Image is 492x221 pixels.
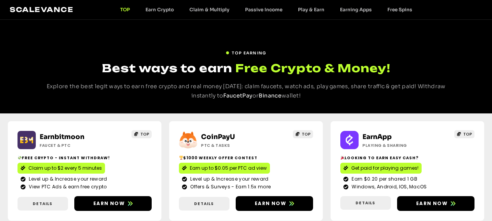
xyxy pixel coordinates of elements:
a: Earning Apps [332,7,380,12]
span: Level up & Increase your reward [27,176,107,183]
a: Claim & Multiply [182,7,237,12]
a: Free Spins [380,7,420,12]
span: Free Crypto & Money! [235,61,390,76]
a: Earnbitmoon [40,133,84,141]
nav: Menu [112,7,420,12]
span: Earn $0.20 per shared 1 GB [350,176,417,183]
span: Level up & Increase your reward [188,176,268,183]
span: Earn now [255,200,286,207]
a: Earn Crypto [138,7,182,12]
span: Earn now [93,200,125,207]
img: 🎉 [341,156,345,160]
span: Claim up to $2 every 5 minutes [28,165,102,172]
h2: $1000 Weekly Offer contest [179,155,313,161]
img: 🏆 [179,156,183,160]
span: TOP [463,131,472,137]
span: TOP [302,131,311,137]
span: Details [33,201,53,207]
a: Get paid for playing games! [340,163,422,174]
a: CoinPayU [201,133,235,141]
a: Scalevance [10,5,74,14]
a: Details [179,197,229,211]
span: Best ways to earn [102,61,232,75]
a: Binance [259,92,282,99]
h2: ptc & Tasks [201,143,271,148]
a: Claim up to $2 every 5 minutes [18,163,105,174]
a: Earn now [397,196,474,211]
a: TOP EARNING [226,47,266,56]
span: Earn up to $0.05 per PTC ad view [190,165,267,172]
span: Get paid for playing games! [351,165,418,172]
span: Offers & Surveys - Earn 1.5x more [188,183,271,190]
h2: Looking to Earn Easy Cash? [340,155,474,161]
a: Play & Earn [290,7,332,12]
a: TOP [293,130,313,138]
span: View PTC Ads & earn free crypto [27,183,107,190]
a: Earn now [74,196,152,211]
span: Windows, Android, IOS, MacOS [350,183,427,190]
a: TOP [454,130,474,138]
span: TOP [140,131,149,137]
h2: Playing & Sharing [362,143,432,148]
span: Earn now [416,200,448,207]
a: FaucetPay [223,92,253,99]
img: 💸 [18,156,22,160]
span: Details [355,200,375,206]
a: Details [18,197,68,211]
a: TOP [131,130,152,138]
a: TOP [112,7,138,12]
a: Passive Income [237,7,290,12]
a: Earn now [236,196,313,211]
h2: Faucet & PTC [40,143,110,148]
a: Details [340,196,391,210]
h2: Free crypto - Instant withdraw! [18,155,152,161]
a: Earn up to $0.05 per PTC ad view [179,163,270,174]
a: EarnApp [362,133,392,141]
span: Details [194,201,214,207]
p: Explore the best legit ways to earn free crypto and real money [DATE]: claim faucets, watch ads, ... [44,82,448,101]
span: TOP EARNING [232,50,266,56]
